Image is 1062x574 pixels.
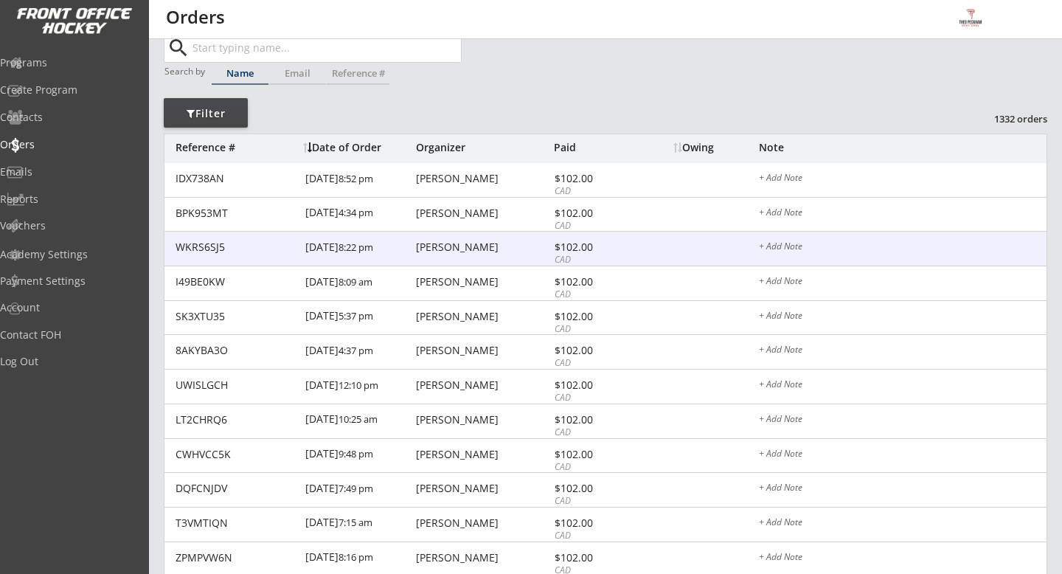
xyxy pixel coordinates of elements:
div: [DATE] [305,335,412,368]
div: + Add Note [759,173,1047,185]
div: [DATE] [305,404,412,438]
div: I49BE0KW [176,277,296,287]
font: 9:48 pm [339,447,373,460]
div: + Add Note [759,242,1047,254]
div: [DATE] [305,473,412,506]
div: WKRS6SJ5 [176,242,296,252]
div: [PERSON_NAME] [416,208,550,218]
div: CAD [555,357,634,370]
div: + Add Note [759,345,1047,357]
font: 10:25 am [339,412,378,426]
div: T3VMTIQN [176,518,296,528]
div: [DATE] [305,370,412,403]
div: LT2CHRQ6 [176,415,296,425]
div: + Add Note [759,483,1047,495]
div: $102.00 [555,449,634,460]
font: 5:37 pm [339,309,373,322]
div: [DATE] [305,232,412,265]
div: Reference # [176,142,296,153]
font: 8:22 pm [339,241,373,254]
div: SK3XTU35 [176,311,296,322]
div: [PERSON_NAME] [416,483,550,494]
div: CAD [555,323,634,336]
div: CAD [555,530,634,542]
div: $102.00 [555,277,634,287]
div: $102.00 [555,483,634,494]
div: [DATE] [305,508,412,541]
div: CAD [555,254,634,266]
div: UWISLGCH [176,380,296,390]
div: Note [759,142,1047,153]
font: 4:37 pm [339,344,373,357]
div: $102.00 [555,242,634,252]
div: [PERSON_NAME] [416,311,550,322]
button: search [166,36,190,60]
div: + Add Note [759,553,1047,564]
div: Date of Order [303,142,412,153]
div: + Add Note [759,311,1047,323]
div: BPK953MT [176,208,296,218]
input: Start typing name... [190,32,461,62]
div: Search by [164,66,206,76]
div: + Add Note [759,277,1047,288]
div: $102.00 [555,553,634,563]
div: [DATE] [305,301,412,334]
font: 7:49 pm [339,482,373,495]
div: [PERSON_NAME] [416,380,550,390]
div: $102.00 [555,380,634,390]
div: Paid [554,142,634,153]
div: [PERSON_NAME] [416,277,550,287]
font: 4:34 pm [339,206,373,219]
div: + Add Note [759,449,1047,461]
font: 12:10 pm [339,378,378,392]
div: DQFCNJDV [176,483,296,494]
div: $102.00 [555,311,634,322]
div: Organizer [416,142,550,153]
div: + Add Note [759,415,1047,426]
div: CAD [555,392,634,404]
div: + Add Note [759,518,1047,530]
div: [PERSON_NAME] [416,345,550,356]
div: [PERSON_NAME] [416,553,550,563]
div: IDX738AN [176,173,296,184]
font: 8:16 pm [339,550,373,564]
div: [DATE] [305,163,412,196]
div: CAD [555,288,634,301]
div: CAD [555,185,634,198]
div: + Add Note [759,208,1047,220]
div: CAD [555,461,634,474]
div: Name [212,69,268,78]
div: $102.00 [555,518,634,528]
div: ZPMPVW6N [176,553,296,563]
div: CAD [555,220,634,232]
div: CAD [555,426,634,439]
div: [DATE] [305,266,412,300]
div: $102.00 [555,345,634,356]
div: [PERSON_NAME] [416,173,550,184]
div: Reference # [327,69,389,78]
div: [DATE] [305,198,412,231]
div: + Add Note [759,380,1047,392]
div: [DATE] [305,439,412,472]
div: CAD [555,495,634,508]
div: [PERSON_NAME] [416,449,550,460]
div: [PERSON_NAME] [416,518,550,528]
div: $102.00 [555,208,634,218]
div: [PERSON_NAME] [416,242,550,252]
div: $102.00 [555,173,634,184]
div: 1332 orders [971,112,1047,125]
div: Filter [164,106,248,121]
font: 8:09 am [339,275,372,288]
div: Email [269,69,326,78]
div: Owing [673,142,758,153]
font: 7:15 am [339,516,372,529]
div: $102.00 [555,415,634,425]
div: CWHVCC5K [176,449,296,460]
div: 8AKYBA3O [176,345,296,356]
div: [PERSON_NAME] [416,415,550,425]
font: 8:52 pm [339,172,373,185]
